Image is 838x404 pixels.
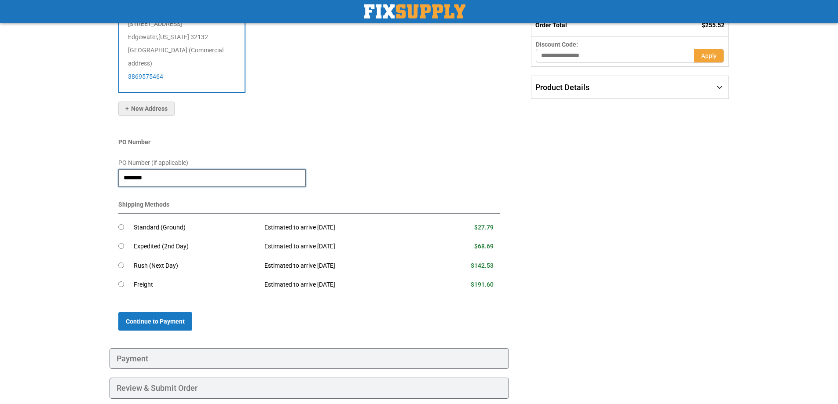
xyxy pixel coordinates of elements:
td: Expedited (2nd Day) [134,237,258,256]
span: Product Details [535,83,589,92]
button: Apply [694,49,724,63]
span: PO Number (if applicable) [118,159,188,166]
span: $142.53 [471,262,494,269]
button: Continue to Payment [118,312,192,331]
td: Standard (Ground) [134,218,258,237]
a: store logo [364,4,465,18]
td: Estimated to arrive [DATE] [258,218,428,237]
span: [US_STATE] [158,33,189,40]
span: Apply [701,52,717,59]
div: PO Number [118,138,501,151]
span: $191.60 [471,281,494,288]
span: New Address [125,105,168,112]
a: 3869575464 [128,73,163,80]
div: Shipping Methods [118,200,501,214]
span: $68.69 [474,243,494,250]
div: Review & Submit Order [110,378,509,399]
strong: Order Total [535,22,567,29]
td: Estimated to arrive [DATE] [258,237,428,256]
span: Continue to Payment [126,318,185,325]
span: $255.52 [702,22,725,29]
td: Estimated to arrive [DATE] [258,256,428,276]
img: Fix Industrial Supply [364,4,465,18]
span: Discount Code: [536,41,578,48]
span: $27.79 [474,224,494,231]
td: Rush (Next Day) [134,256,258,276]
td: Freight [134,275,258,295]
div: Payment [110,348,509,369]
td: Estimated to arrive [DATE] [258,275,428,295]
button: New Address [118,102,175,116]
